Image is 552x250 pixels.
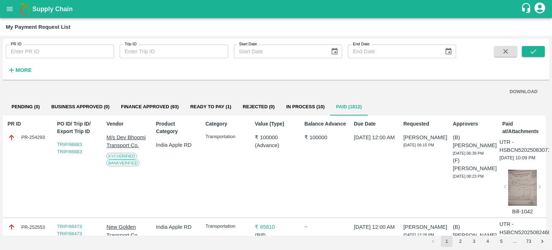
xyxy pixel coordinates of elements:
[156,223,198,231] p: India Apple RD
[523,236,534,247] button: Go to page 73
[354,120,396,128] p: Due Date
[57,224,82,236] a: TRIP/86473 TRIP/86473
[453,151,484,155] span: [DATE] 06:39 PM
[509,238,521,245] div: …
[206,120,248,128] p: Category
[8,133,50,141] div: PR-254293
[354,133,396,141] p: [DATE] 12:00 AM
[106,133,148,150] p: M/s Dev Bhoomi Transport Co.
[1,1,18,17] button: open drawer
[18,2,32,16] img: logo
[502,120,544,135] p: Paid at/Attachments
[521,3,533,15] div: customer-support
[455,236,466,247] button: Go to page 2
[403,233,434,237] span: [DATE] 12:28 PM
[11,41,22,47] label: PR ID
[8,223,50,231] div: PR-252553
[403,120,445,128] p: Requested
[125,41,137,47] label: Trip ID
[106,160,139,166] span: Bank Verified
[234,45,325,58] input: Start Date
[441,236,452,247] button: page 1
[255,133,297,141] p: ₹ 100000
[403,133,445,141] p: [PERSON_NAME]
[453,133,495,150] p: (B) [PERSON_NAME]
[426,236,549,247] nav: pagination navigation
[237,98,281,115] button: Rejected (0)
[482,236,493,247] button: Go to page 4
[115,98,185,115] button: Finance Approved (93)
[57,120,99,135] p: PO ID/ Trip ID/ Export Trip ID
[508,208,537,215] p: Bill-1042
[6,22,70,32] div: My Payment Request List
[353,41,369,47] label: End Date
[304,133,346,141] p: ₹ 100000
[453,174,484,178] span: [DATE] 08:23 PM
[120,45,228,58] input: Enter Trip ID
[304,120,346,128] p: Balance Advance
[507,86,540,98] button: DOWNLOAD
[280,98,330,115] button: In Process (10)
[206,223,248,230] p: Transportation
[354,223,396,231] p: [DATE] 12:00 AM
[468,236,480,247] button: Go to page 3
[184,98,237,115] button: Ready To Pay (1)
[442,45,455,58] button: Choose date
[6,64,33,76] button: More
[453,156,495,173] p: (F) [PERSON_NAME]
[496,236,507,247] button: Go to page 5
[255,223,297,231] p: ₹ 85810
[156,120,198,135] p: Product Category
[453,120,495,128] p: Approvers
[533,1,546,17] div: account of current user
[255,231,297,239] p: ( Bill )
[106,153,137,159] span: KYC Verified
[32,5,73,13] b: Supply Chain
[328,45,341,58] button: Choose date
[255,120,297,128] p: Value (Type)
[403,223,445,231] p: [PERSON_NAME]
[500,138,544,215] div: [DATE] 10:09 PM
[537,236,548,247] button: Go to next page
[32,4,521,14] a: Supply Chain
[156,141,198,149] p: India Apple RD
[239,41,257,47] label: Start Date
[15,67,32,73] strong: More
[46,98,115,115] button: Business Approved (0)
[6,45,114,58] input: Enter PR ID
[304,223,346,230] div: --
[206,133,248,140] p: Transportation
[106,120,148,128] p: Vendor
[403,143,434,147] span: [DATE] 06:15 PM
[6,98,46,115] button: Pending (0)
[8,120,50,128] p: PR ID
[453,223,495,239] p: (B) [PERSON_NAME]
[255,141,297,149] p: ( Advance )
[330,98,367,115] button: Paid (1812)
[348,45,439,58] input: End Date
[57,142,82,154] a: TRIP/86883 TRIP/86883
